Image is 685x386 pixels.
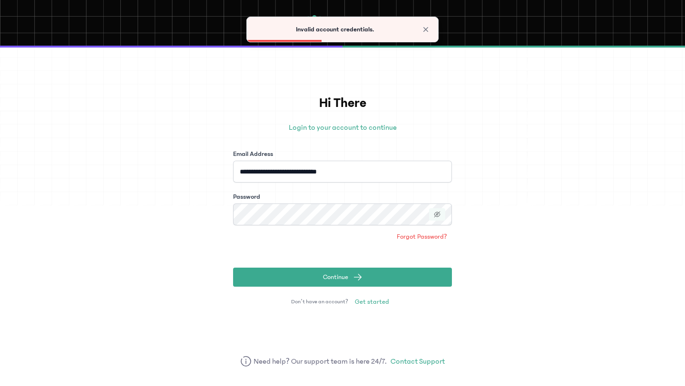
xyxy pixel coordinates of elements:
button: Close [421,25,431,34]
span: Don’t have an account? [291,298,348,306]
span: Invalid account credentials. [296,26,374,33]
a: Forgot Password? [392,229,452,244]
span: Need help? Our support team is here 24/7. [254,356,387,367]
a: Get started [350,294,394,309]
button: Continue [233,268,452,287]
p: Login to your account to continue [233,122,452,133]
h1: Hi There [233,93,452,113]
span: Forgot Password? [397,232,447,241]
span: Get started [355,297,389,307]
a: Contact Support [391,356,445,367]
label: Password [233,192,260,202]
span: Continue [323,272,348,282]
label: Email Address [233,149,273,159]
